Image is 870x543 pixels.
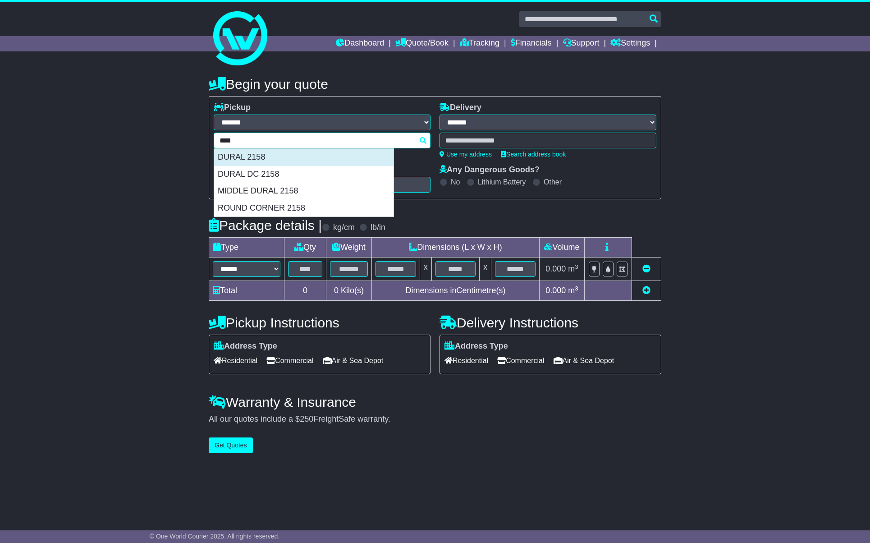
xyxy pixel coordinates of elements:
span: m [568,286,578,295]
td: Weight [326,238,372,258]
a: Search address book [501,151,566,158]
td: Kilo(s) [326,281,372,301]
label: Delivery [440,103,481,113]
a: Settings [610,36,650,51]
td: Dimensions (L x W x H) [371,238,539,258]
a: Use my address [440,151,492,158]
span: Commercial [497,354,544,368]
label: No [451,178,460,186]
button: Get Quotes [209,437,253,453]
a: Financials [511,36,552,51]
span: 0 [334,286,339,295]
a: Remove this item [642,264,650,273]
td: x [420,258,431,281]
div: DURAL 2158 [214,149,394,166]
span: Residential [214,354,257,368]
span: 0.000 [545,264,566,273]
a: Tracking [460,36,499,51]
h4: Delivery Instructions [440,315,661,330]
td: Qty [284,238,326,258]
div: All our quotes include a $ FreightSafe warranty. [209,414,661,424]
span: m [568,264,578,273]
span: © One World Courier 2025. All rights reserved. [150,533,280,540]
h4: Begin your quote [209,77,661,92]
span: Residential [444,354,488,368]
span: Air & Sea Depot [554,354,614,368]
span: Air & Sea Depot [323,354,384,368]
a: Quote/Book [395,36,449,51]
h4: Warranty & Insurance [209,395,661,410]
label: Pickup [214,103,251,113]
label: Address Type [214,341,277,351]
div: ROUND CORNER 2158 [214,200,394,217]
a: Add new item [642,286,650,295]
a: Support [563,36,600,51]
span: 250 [300,414,313,423]
label: Other [544,178,562,186]
label: Any Dangerous Goods? [440,165,540,175]
span: Commercial [266,354,313,368]
td: 0 [284,281,326,301]
td: Dimensions in Centimetre(s) [371,281,539,301]
typeahead: Please provide city [214,133,430,148]
sup: 3 [575,263,578,270]
a: Dashboard [336,36,384,51]
label: lb/in [371,223,385,233]
label: Lithium Battery [478,178,526,186]
td: Total [209,281,284,301]
label: kg/cm [333,223,355,233]
h4: Package details | [209,218,322,233]
sup: 3 [575,285,578,292]
td: x [480,258,491,281]
td: Type [209,238,284,258]
label: Address Type [444,341,508,351]
div: DURAL DC 2158 [214,166,394,183]
td: Volume [539,238,584,258]
span: 0.000 [545,286,566,295]
div: MIDDLE DURAL 2158 [214,183,394,200]
h4: Pickup Instructions [209,315,430,330]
